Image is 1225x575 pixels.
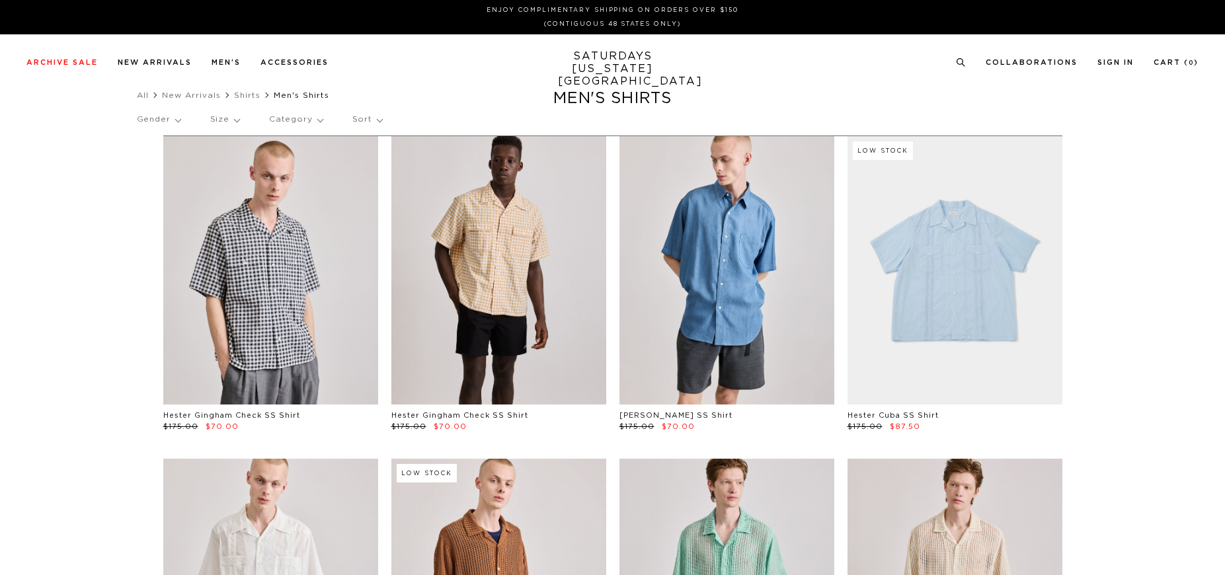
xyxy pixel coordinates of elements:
[137,104,180,135] p: Gender
[434,423,467,430] span: $70.00
[32,5,1193,15] p: Enjoy Complimentary Shipping on Orders Over $150
[853,141,913,160] div: Low Stock
[1189,60,1194,66] small: 0
[1097,59,1134,66] a: Sign In
[662,423,695,430] span: $70.00
[137,91,149,99] a: All
[986,59,1078,66] a: Collaborations
[391,412,528,419] a: Hester Gingham Check SS Shirt
[274,91,329,99] span: Men's Shirts
[163,423,198,430] span: $175.00
[848,423,883,430] span: $175.00
[210,104,239,135] p: Size
[619,423,654,430] span: $175.00
[890,423,920,430] span: $87.50
[118,59,192,66] a: New Arrivals
[558,50,667,88] a: SATURDAYS[US_STATE][GEOGRAPHIC_DATA]
[352,104,382,135] p: Sort
[26,59,98,66] a: Archive Sale
[234,91,260,99] a: Shirts
[260,59,329,66] a: Accessories
[848,412,939,419] a: Hester Cuba SS Shirt
[397,464,457,482] div: Low Stock
[32,19,1193,29] p: (Contiguous 48 States Only)
[212,59,241,66] a: Men's
[619,412,732,419] a: [PERSON_NAME] SS Shirt
[162,91,221,99] a: New Arrivals
[206,423,239,430] span: $70.00
[163,412,300,419] a: Hester Gingham Check SS Shirt
[1154,59,1199,66] a: Cart (0)
[269,104,323,135] p: Category
[391,423,426,430] span: $175.00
